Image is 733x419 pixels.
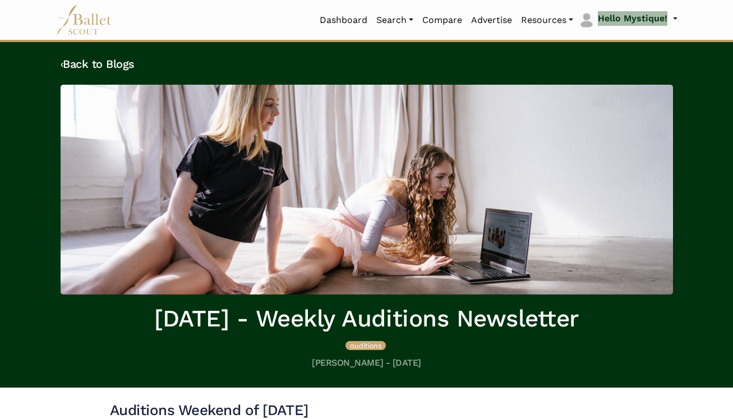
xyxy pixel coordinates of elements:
span: auditions [350,341,381,350]
a: Compare [418,8,467,32]
a: Search [372,8,418,32]
img: profile picture [579,12,594,28]
code: ‹ [61,57,63,71]
a: Advertise [467,8,517,32]
h5: [PERSON_NAME] - [DATE] [61,357,673,369]
p: Hello Mystique! [598,11,667,26]
a: profile picture Hello Mystique! [578,11,677,29]
a: Resources [517,8,578,32]
h1: [DATE] - Weekly Auditions Newsletter [61,303,673,334]
a: auditions [345,339,386,351]
a: ‹Back to Blogs [61,57,135,71]
a: Dashboard [315,8,372,32]
img: header_image.img [61,85,673,294]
